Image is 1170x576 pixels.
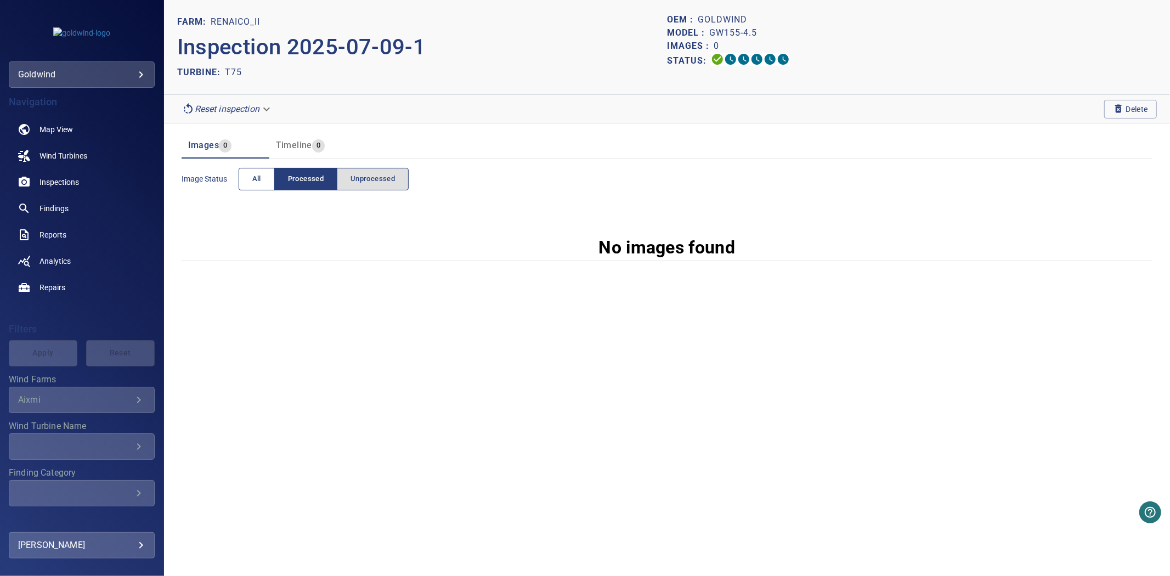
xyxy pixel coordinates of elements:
span: Repairs [39,282,65,293]
a: reports noActive [9,222,155,248]
p: 0 [714,39,719,53]
span: All [252,173,261,185]
span: Timeline [276,140,312,150]
label: Wind Farms [9,375,155,384]
h4: Navigation [9,97,155,108]
h4: Filters [9,324,155,335]
a: findings noActive [9,195,155,222]
span: 0 [312,139,325,152]
span: Inspections [39,177,79,188]
a: repairs noActive [9,274,155,301]
a: map noActive [9,116,155,143]
svg: ML Processing 0% [750,53,764,66]
button: Unprocessed [337,168,409,190]
p: Model : [667,26,709,39]
a: windturbines noActive [9,143,155,169]
div: Aixmi [18,394,132,405]
span: Findings [39,203,69,214]
span: Map View [39,124,73,135]
p: Renaico_II [211,15,260,29]
span: Analytics [39,256,71,267]
button: All [239,168,275,190]
p: GW155-4.5 [709,26,757,39]
span: 0 [219,139,231,152]
a: inspections noActive [9,169,155,195]
span: Image Status [182,173,239,184]
svg: Classification 0% [777,53,790,66]
em: Reset inspection [195,104,259,114]
svg: Selecting 0% [737,53,750,66]
span: Reports [39,229,66,240]
div: Wind Farms [9,387,155,413]
div: Reset inspection [177,99,277,118]
div: imageStatus [239,168,409,190]
span: Delete [1113,103,1148,115]
svg: Data Formatted 0% [724,53,737,66]
p: No images found [599,234,736,261]
label: Wind Turbine Name [9,422,155,431]
span: Images [188,140,219,150]
div: Wind Turbine Name [9,433,155,460]
svg: Uploading 100% [711,53,724,66]
button: Delete [1104,100,1157,118]
label: Finding Category [9,468,155,477]
span: Processed [288,173,324,185]
p: Status: [667,53,711,69]
div: Finding Category [9,480,155,506]
a: analytics noActive [9,248,155,274]
p: FARM: [177,15,211,29]
p: TURBINE: [177,66,225,79]
div: [PERSON_NAME] [18,537,145,554]
button: Processed [274,168,337,190]
div: goldwind [9,61,155,88]
img: goldwind-logo [53,27,110,38]
svg: Matching 0% [764,53,777,66]
p: OEM : [667,13,698,26]
p: Inspection 2025-07-09-1 [177,31,667,64]
div: goldwind [18,66,145,83]
span: Wind Turbines [39,150,87,161]
p: T75 [225,66,242,79]
p: Images : [667,39,714,53]
p: Goldwind [698,13,747,26]
span: Unprocessed [351,173,395,185]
